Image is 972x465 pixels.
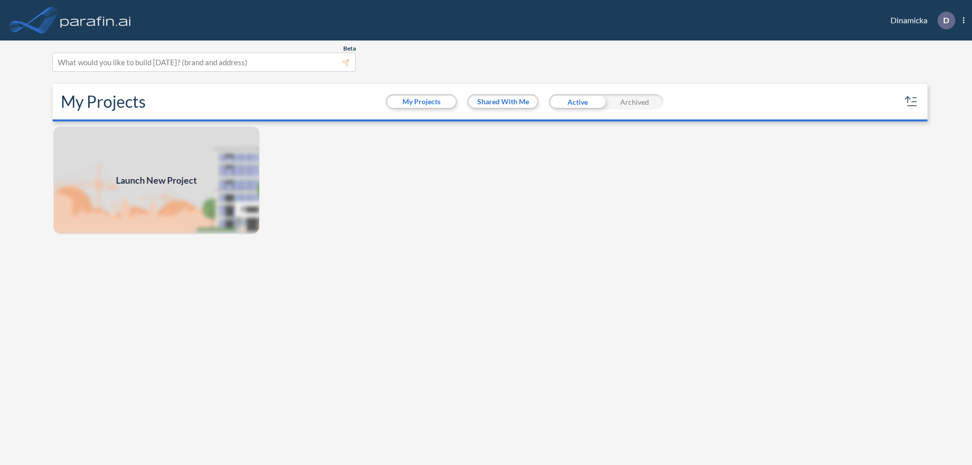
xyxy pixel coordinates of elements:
[343,45,356,53] span: Beta
[387,96,456,108] button: My Projects
[58,10,133,30] img: logo
[549,94,606,109] div: Active
[116,174,197,187] span: Launch New Project
[53,125,260,235] a: Launch New Project
[606,94,663,109] div: Archived
[61,92,146,111] h2: My Projects
[53,125,260,235] img: add
[943,16,949,25] p: D
[875,12,964,29] div: Dinamicka
[469,96,537,108] button: Shared With Me
[903,94,919,110] button: sort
